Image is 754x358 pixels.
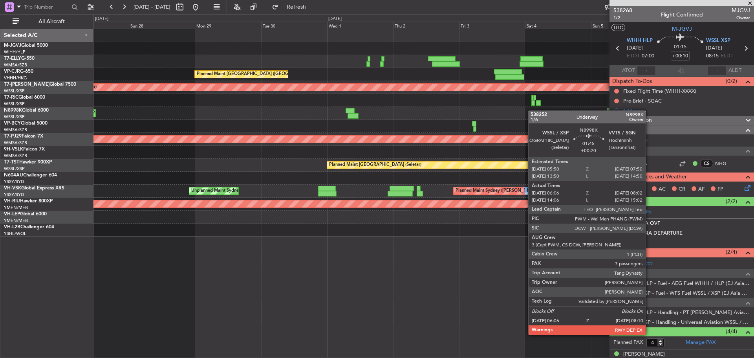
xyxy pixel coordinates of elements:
a: WSSL/XSP [4,88,25,94]
span: All Aircraft [20,19,83,24]
span: WSSL XSP [706,37,730,45]
span: 1/2 [613,15,632,21]
span: ATOT [622,67,635,75]
span: VH-RIU [4,199,20,204]
span: [DATE] [706,44,722,52]
span: T7-TST [4,160,19,165]
a: YSSY/SYD [4,192,24,198]
span: M-JGVJ [4,43,21,48]
span: 08:15 [706,52,719,60]
a: WMSA/SZB [4,62,27,68]
span: Dispatch Checks and Weather [612,173,687,182]
a: WMSA/SZB [4,127,27,133]
span: Permits [612,197,631,206]
span: 9H-VSLK [4,147,23,152]
span: AC [659,185,666,193]
a: 9H-VSLKFalcon 7X [4,147,45,152]
a: T7-[PERSON_NAME]Global 7500 [4,82,76,87]
span: FP [717,185,723,193]
span: Fuel [612,269,623,278]
span: T7-PJ29 [4,134,22,139]
button: UTC [611,24,625,31]
input: --:-- [637,66,656,75]
span: Flight Crew [612,147,641,156]
a: WSSL / XSP - Fuel - WFS Fuel WSSL / XSP (EJ Asia Only) [623,290,750,296]
div: MALAYSIA OVF [623,220,660,226]
label: Planned PAX [613,339,643,347]
span: PM [638,185,646,193]
a: Manage Services [613,259,653,267]
span: Leg Information [612,116,652,125]
a: DDA [637,160,654,167]
div: Sat 27 [63,22,129,29]
a: Manage PAX [686,339,716,347]
a: YSSY/SYD [4,179,24,185]
div: INDONESIA DEPARTURE [623,229,683,236]
span: CR [679,185,685,193]
a: WSSL/XSP [4,114,25,120]
div: [DATE] [328,16,342,22]
div: [DATE] [95,16,108,22]
span: MJGVJ [732,6,750,15]
div: Tue 30 [261,22,327,29]
a: VHHH/HKG [4,75,27,81]
a: NHG [715,160,733,167]
a: Schedule Crew [613,136,648,144]
a: VH-VSKGlobal Express XRS [4,186,64,191]
a: WIHH / HLP - Fuel - AEG Fuel WIHH / HLP (EJ Asia Only) [623,280,750,286]
span: Handling [612,298,635,307]
span: Services [612,248,633,257]
span: (0/2) [726,77,737,85]
a: YSHL/WOL [4,231,26,237]
a: T7-ELLYG-550 [4,56,35,61]
button: Refresh [268,1,315,13]
span: Owner [732,15,750,21]
div: Thu 2 [393,22,459,29]
div: Fri 3 [459,22,525,29]
span: ELDT [721,52,733,60]
span: N8998K [4,108,22,113]
span: VH-LEP [4,212,20,217]
span: ETOT [627,52,640,60]
a: VH-RIUHawker 800XP [4,199,53,204]
a: WSSL/XSP [4,166,25,172]
input: Trip Number [24,1,69,13]
a: WSSL / XSP - Handling - Universal Aviation WSSL / XSP [623,319,750,325]
div: Sat 4 [525,22,591,29]
span: T7-RIC [4,95,18,100]
span: T7-ELLY [4,56,21,61]
div: Pre-Brief - SGAC [623,97,662,104]
span: WIHH HLP [627,37,653,45]
span: VH-L2B [4,225,20,229]
a: M-JGVJGlobal 5000 [4,43,48,48]
div: CS [700,159,713,168]
a: T7-TSTHawker 900XP [4,160,52,165]
span: (2/2) [726,197,737,206]
span: Refresh [280,4,313,10]
div: CP [622,159,635,168]
div: Add new [622,240,750,246]
a: YMEN/MEB [4,205,28,211]
span: VH-VSK [4,186,21,191]
span: ALDT [728,67,741,75]
div: Mon 29 [195,22,261,29]
div: Sun 5 [591,22,657,29]
a: WMSA/SZB [4,153,27,159]
a: VH-L2BChallenger 604 [4,225,54,229]
span: Pax [612,327,621,336]
span: N604AU [4,173,23,178]
a: WSSL/XSP [4,101,25,107]
div: Wed 1 [327,22,393,29]
span: 07:00 [642,52,654,60]
span: Crew [612,125,626,134]
span: VP-BCY [4,121,21,126]
a: YMEN/MEB [4,218,28,224]
button: All Aircraft [9,15,85,28]
span: AF [698,185,705,193]
a: N8998KGlobal 6000 [4,108,49,113]
div: No Crew [527,185,545,197]
a: VH-LEPGlobal 6000 [4,212,47,217]
span: M-JGVJ [672,25,692,33]
a: Manage Permits [613,208,652,216]
a: WIHH/HLP [4,49,26,55]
